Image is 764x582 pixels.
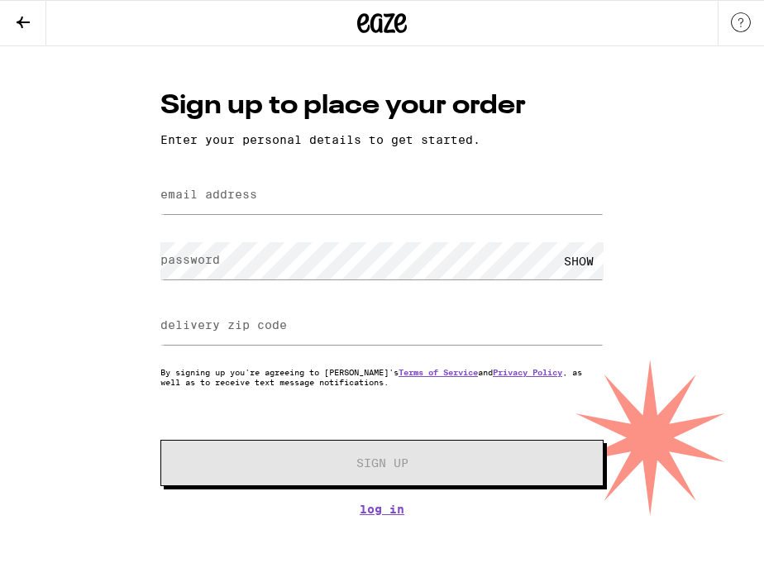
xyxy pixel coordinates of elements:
input: delivery zip code [160,308,604,345]
a: Privacy Policy [493,367,562,377]
p: By signing up you're agreeing to [PERSON_NAME]'s and , as well as to receive text message notific... [160,367,604,387]
a: Terms of Service [399,367,478,377]
label: email address [160,188,257,201]
a: Log In [160,503,604,516]
span: Sign Up [356,457,408,469]
div: SHOW [554,242,604,279]
label: password [160,253,220,266]
h1: Sign up to place your order [160,88,604,125]
input: email address [160,177,604,214]
label: delivery zip code [160,318,287,332]
p: Enter your personal details to get started. [160,133,604,146]
button: Sign Up [160,440,604,486]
